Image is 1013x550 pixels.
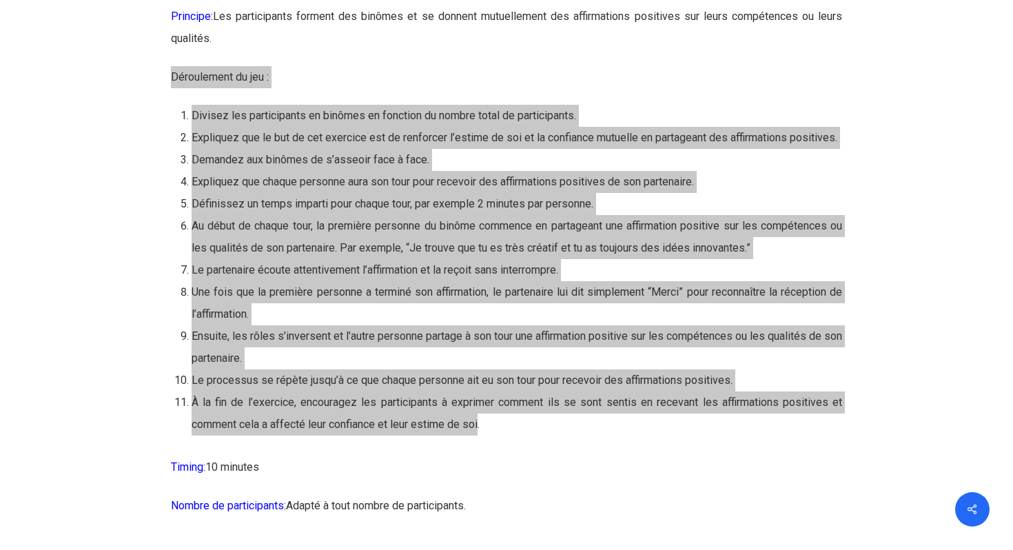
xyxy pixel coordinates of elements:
[192,391,843,436] li: À la fin de l’exercice, encouragez les participants à exprimer comment ils se sont sentis en rece...
[192,259,843,281] li: Le partenaire écoute attentivement l’affirmation et la reçoit sans interrompre.
[171,456,843,495] p: 10 minutes
[192,369,843,391] li: Le processus se répète jusqu’à ce que chaque personne ait eu son tour pour recevoir des affirmati...
[192,149,843,171] li: Demandez aux binômes de s’asseoir face à face.
[192,105,843,127] li: Divisez les participants en binômes en fonction du nombre total de participants.
[171,499,286,512] span: Nombre de participants:
[192,127,843,149] li: Expliquez que le but de cet exercice est de renforcer l’estime de soi et la confiance mutuelle en...
[171,495,843,533] p: Adapté à tout nombre de participants.
[171,10,213,23] span: Principe:
[192,281,843,325] li: Une fois que la première personne a terminé son affirmation, le partenaire lui dit simplement “Me...
[171,6,843,66] p: Les participants forment des binômes et se donnent mutuellement des affirmations positives sur le...
[192,193,843,215] li: Définissez un temps imparti pour chaque tour, par exemple 2 minutes par personne.
[171,66,843,105] p: Déroulement du jeu :
[192,171,843,193] li: Expliquez que chaque personne aura son tour pour recevoir des affirmations positives de son parte...
[192,215,843,259] li: Au début de chaque tour, la première personne du binôme commence en partageant une affirmation po...
[192,325,843,369] li: Ensuite, les rôles s’inversent et l’autre personne partage à son tour une affirmation positive su...
[171,460,205,473] span: Timing:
